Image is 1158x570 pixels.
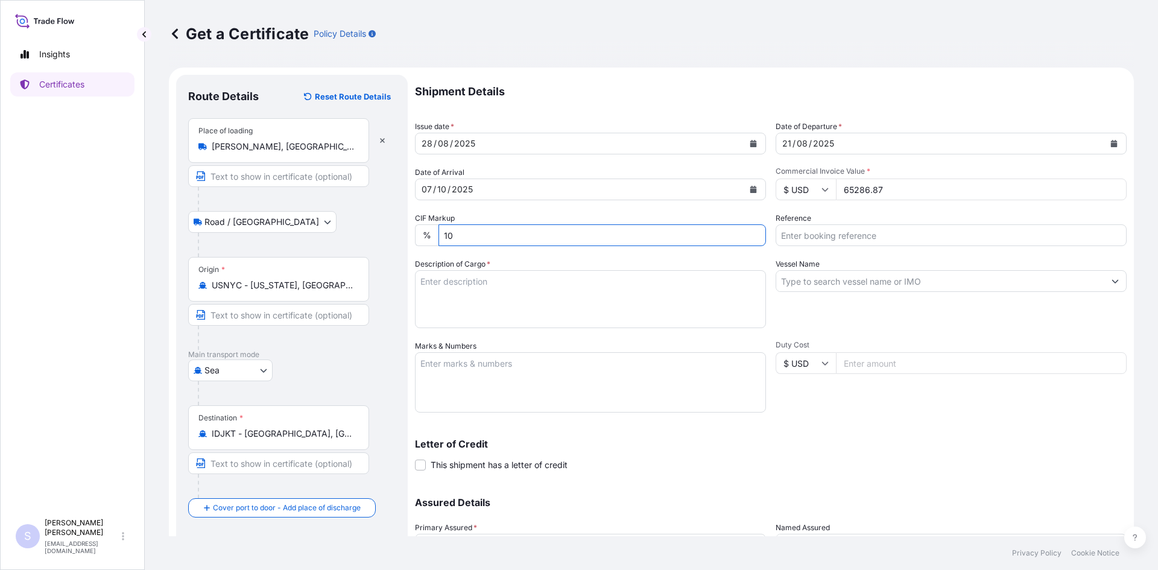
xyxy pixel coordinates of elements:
[198,413,243,423] div: Destination
[188,165,369,187] input: Text to appear on certificate
[45,540,119,554] p: [EMAIL_ADDRESS][DOMAIN_NAME]
[420,136,434,151] div: day,
[453,136,476,151] div: year,
[213,502,361,514] span: Cover port to door - Add place of discharge
[415,212,455,224] label: CIF Markup
[776,212,811,224] label: Reference
[415,498,1127,507] p: Assured Details
[10,72,134,97] a: Certificates
[24,530,31,542] span: S
[415,258,490,270] label: Description of Cargo
[1071,548,1119,558] a: Cookie Notice
[188,304,369,326] input: Text to appear on certificate
[776,522,830,534] label: Named Assured
[415,340,476,352] label: Marks & Numbers
[744,180,763,199] button: Calendar
[812,136,835,151] div: year,
[298,87,396,106] button: Reset Route Details
[438,224,766,246] input: Enter percentage between 0 and 10%
[415,534,766,556] button: Select a primary assured
[45,518,119,537] p: [PERSON_NAME] [PERSON_NAME]
[809,136,812,151] div: /
[450,136,453,151] div: /
[415,166,464,179] span: Date of Arrival
[776,224,1127,246] input: Enter booking reference
[39,78,84,90] p: Certificates
[436,182,448,197] div: month,
[796,136,809,151] div: month,
[204,216,319,228] span: Road / [GEOGRAPHIC_DATA]
[781,136,793,151] div: day,
[433,182,436,197] div: /
[212,141,354,153] input: Place of loading
[793,136,796,151] div: /
[188,359,273,381] button: Select transport
[437,136,450,151] div: month,
[776,258,820,270] label: Vessel Name
[448,182,451,197] div: /
[744,134,763,153] button: Calendar
[212,279,354,291] input: Origin
[836,179,1127,200] input: Enter amount
[212,428,354,440] input: Destination
[188,452,369,474] input: Text to appear on certificate
[1012,548,1061,558] a: Privacy Policy
[188,350,396,359] p: Main transport mode
[415,522,477,534] span: Primary Assured
[198,265,225,274] div: Origin
[776,340,1127,350] span: Duty Cost
[776,121,842,133] span: Date of Departure
[420,182,433,197] div: day,
[169,24,309,43] p: Get a Certificate
[314,28,366,40] p: Policy Details
[188,498,376,518] button: Cover port to door - Add place of discharge
[204,364,220,376] span: Sea
[10,42,134,66] a: Insights
[315,90,391,103] p: Reset Route Details
[188,89,259,104] p: Route Details
[198,126,253,136] div: Place of loading
[434,136,437,151] div: /
[776,270,1104,292] input: Type to search vessel name or IMO
[836,352,1127,374] input: Enter amount
[415,75,1127,109] p: Shipment Details
[415,439,1127,449] p: Letter of Credit
[1104,134,1124,153] button: Calendar
[451,182,474,197] div: year,
[1104,270,1126,292] button: Show suggestions
[39,48,70,60] p: Insights
[188,211,337,233] button: Select transport
[415,121,454,133] span: Issue date
[415,224,438,246] div: %
[776,166,1127,176] span: Commercial Invoice Value
[431,459,568,471] span: This shipment has a letter of credit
